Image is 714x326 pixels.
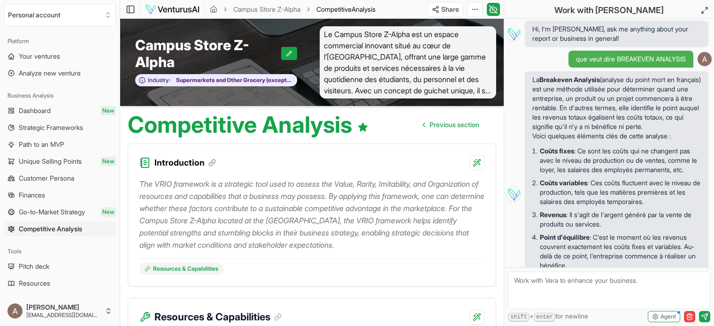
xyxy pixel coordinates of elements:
span: Go-to-Market Strategy [19,207,85,217]
span: Le Campus Store Z-Alpha est un espace commercial innovant situé au cœur de l’[GEOGRAPHIC_DATA], o... [320,26,497,99]
nav: breadcrumb [210,5,376,14]
a: Unique Selling PointsNew [4,154,116,169]
span: Agent [660,313,676,320]
div: Platform [4,34,116,49]
p: : Ce sont les coûts qui ne changent pas avec le niveau de production ou de ventes, comme le loyer... [540,146,701,174]
h3: Introduction [154,156,216,169]
span: Path to an MVP [19,140,64,149]
a: Strategic Frameworks [4,120,116,135]
a: Go-to-Market StrategyNew [4,205,116,220]
span: Dashboard [19,106,51,115]
span: Campus Store Z-Alpha [135,37,281,70]
img: logo [145,4,200,15]
p: : C'est le moment où les revenus couvrent exactement les coûts fixes et variables. Au-delà de ce ... [540,233,701,270]
span: [EMAIL_ADDRESS][DOMAIN_NAME] [26,311,101,319]
span: Finances [19,190,45,200]
span: Previous section [430,120,479,129]
button: Industry:Supermarkets and Other Grocery (except Convenience) Stores [135,74,297,87]
span: Strategic Frameworks [19,123,83,132]
span: + for newline [508,311,588,322]
div: Business Analysis [4,88,116,103]
h1: Competitive Analysis [128,114,369,136]
strong: Coûts variables [540,179,587,187]
button: Share [428,2,463,17]
span: Hi, I'm [PERSON_NAME], ask me anything about your report or business in general! [532,24,701,43]
a: Resources [4,276,116,291]
strong: Point d'équilibre [540,233,590,241]
img: ACg8ocKZ1UavvU68Bl4mjUgycgSzkcJADW09bqMTGr03IZrmbY0L2Nc=s96-c [8,303,23,318]
span: Unique Selling Points [19,157,82,166]
p: La (analyse du point mort en français) est une méthode utilisée pour déterminer quand une entrepr... [532,75,701,131]
a: Pitch deck [4,259,116,274]
span: Analyze new venture [19,68,81,78]
kbd: enter [534,313,555,322]
kbd: shift [508,313,530,322]
span: New [100,106,116,115]
a: Customer Persona [4,171,116,186]
a: Campus Store Z-Alpha [233,5,300,14]
button: Agent [648,311,680,322]
span: Resources [19,279,50,288]
a: Analyze new venture [4,66,116,81]
span: Customer Persona [19,174,74,183]
span: Supermarkets and Other Grocery (except Convenience) Stores [170,76,292,84]
nav: pagination [415,115,487,134]
a: DashboardNew [4,103,116,118]
p: : Ces coûts fluctuent avec le niveau de production, tels que les matières premières et les salair... [540,178,701,206]
span: que veut dire BREAKEVEN ANALYSIS [576,54,686,64]
span: Pitch deck [19,262,49,271]
h3: Resources & Capabilities [154,310,282,325]
strong: Revenus [540,211,566,219]
button: Select an organization [4,4,116,26]
p: The VRIO framework is a strategic tool used to assess the Value, Rarity, Imitability, and Organiz... [139,178,484,251]
span: Competitive Analysis [19,224,82,234]
span: New [100,157,116,166]
span: Your ventures [19,52,60,61]
img: Vera [506,26,521,41]
a: Your ventures [4,49,116,64]
span: [PERSON_NAME] [26,303,101,311]
strong: Coûts fixes [540,147,574,155]
img: ACg8ocKZ1UavvU68Bl4mjUgycgSzkcJADW09bqMTGr03IZrmbY0L2Nc=s96-c [698,52,712,66]
a: Go to previous page [415,115,487,134]
div: Tools [4,244,116,259]
span: CompetitiveAnalysis [316,5,376,14]
a: Path to an MVP [4,137,116,152]
button: [PERSON_NAME][EMAIL_ADDRESS][DOMAIN_NAME] [4,300,116,322]
span: Industry: [148,76,170,84]
span: Analysis [352,5,376,13]
a: Finances [4,188,116,203]
span: Share [441,5,459,14]
strong: Breakeven Analysis [539,76,600,83]
h2: Work with [PERSON_NAME] [554,4,664,17]
a: Competitive Analysis [4,221,116,236]
span: New [100,207,116,217]
p: : Il s'agit de l'argent généré par la vente de produits ou services. [540,210,701,229]
img: Vera [506,187,521,202]
a: Resources & Capabilities [139,263,223,275]
p: Voici quelques éléments clés de cette analyse : [532,131,701,141]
